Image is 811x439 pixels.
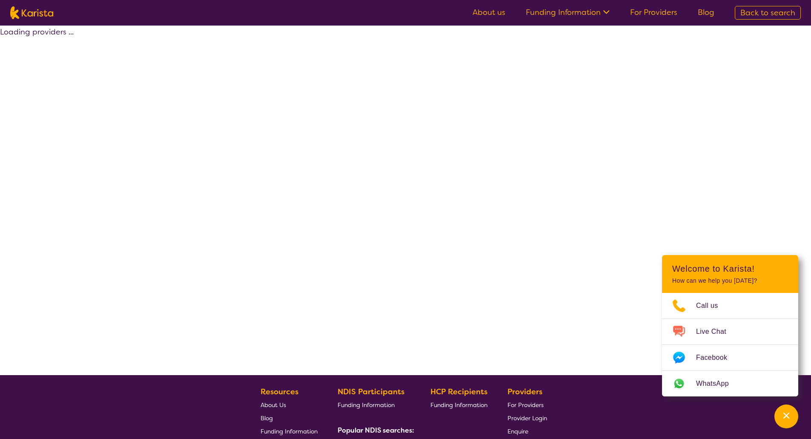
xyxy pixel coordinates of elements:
[672,277,788,284] p: How can we help you [DATE]?
[261,425,318,438] a: Funding Information
[473,7,505,17] a: About us
[261,401,286,409] span: About Us
[740,8,795,18] span: Back to search
[338,426,414,435] b: Popular NDIS searches:
[696,377,739,390] span: WhatsApp
[261,387,298,397] b: Resources
[662,293,798,396] ul: Choose channel
[662,255,798,396] div: Channel Menu
[696,299,728,312] span: Call us
[261,398,318,411] a: About Us
[338,398,411,411] a: Funding Information
[662,371,798,396] a: Web link opens in a new tab.
[507,428,528,435] span: Enquire
[261,414,273,422] span: Blog
[338,387,404,397] b: NDIS Participants
[507,401,544,409] span: For Providers
[338,401,395,409] span: Funding Information
[261,428,318,435] span: Funding Information
[698,7,714,17] a: Blog
[630,7,677,17] a: For Providers
[696,325,736,338] span: Live Chat
[430,387,487,397] b: HCP Recipients
[526,7,610,17] a: Funding Information
[735,6,801,20] a: Back to search
[672,264,788,274] h2: Welcome to Karista!
[507,398,547,411] a: For Providers
[10,6,53,19] img: Karista logo
[430,401,487,409] span: Funding Information
[774,405,798,428] button: Channel Menu
[507,411,547,425] a: Provider Login
[507,414,547,422] span: Provider Login
[430,398,487,411] a: Funding Information
[507,387,542,397] b: Providers
[507,425,547,438] a: Enquire
[696,351,737,364] span: Facebook
[261,411,318,425] a: Blog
